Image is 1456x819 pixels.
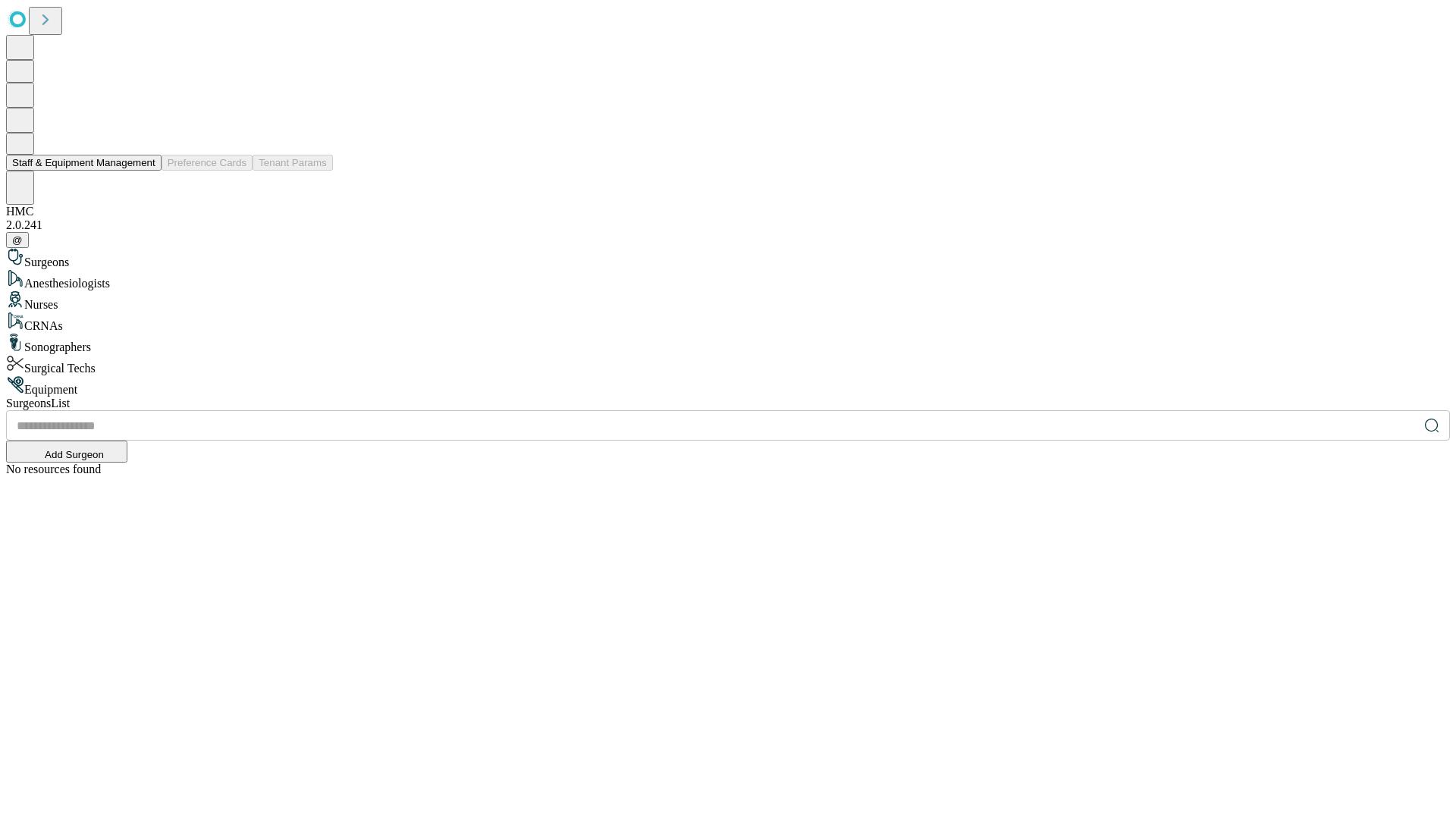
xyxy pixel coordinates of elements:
[6,397,1450,410] div: Surgeons List
[6,269,1450,290] div: Anesthesiologists
[6,333,1450,354] div: Sonographers
[6,155,162,171] button: Staff & Equipment Management
[6,441,127,463] button: Add Surgeon
[6,232,29,248] button: @
[6,312,1450,333] div: CRNAs
[6,354,1450,375] div: Surgical Techs
[6,218,1450,232] div: 2.0.241
[162,155,253,171] button: Preference Cards
[253,155,333,171] button: Tenant Params
[6,205,1450,218] div: HMC
[6,463,1450,476] div: No resources found
[45,449,104,460] span: Add Surgeon
[6,375,1450,397] div: Equipment
[6,248,1450,269] div: Surgeons
[12,234,23,246] span: @
[6,290,1450,312] div: Nurses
